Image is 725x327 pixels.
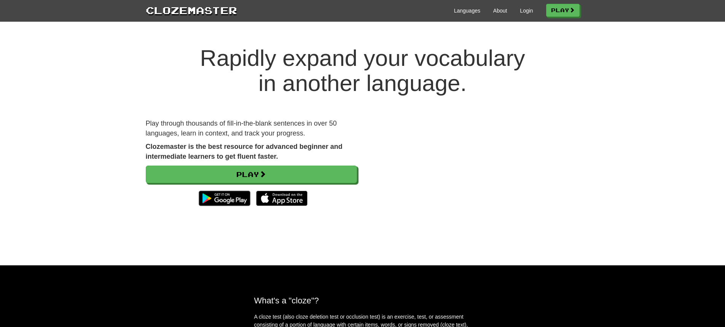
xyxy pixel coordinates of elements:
a: Clozemaster [146,3,237,17]
a: Play [146,166,357,183]
img: Download_on_the_App_Store_Badge_US-UK_135x40-25178aeef6eb6b83b96f5f2d004eda3bffbb37122de64afbaef7... [256,191,308,206]
a: Languages [454,7,480,14]
a: Login [520,7,533,14]
a: About [493,7,507,14]
h2: What's a "cloze"? [254,296,471,305]
img: Get it on Google Play [195,187,254,210]
p: Play through thousands of fill-in-the-blank sentences in over 50 languages, learn in context, and... [146,119,357,138]
a: Play [546,4,580,17]
strong: Clozemaster is the best resource for advanced beginner and intermediate learners to get fluent fa... [146,143,343,160]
